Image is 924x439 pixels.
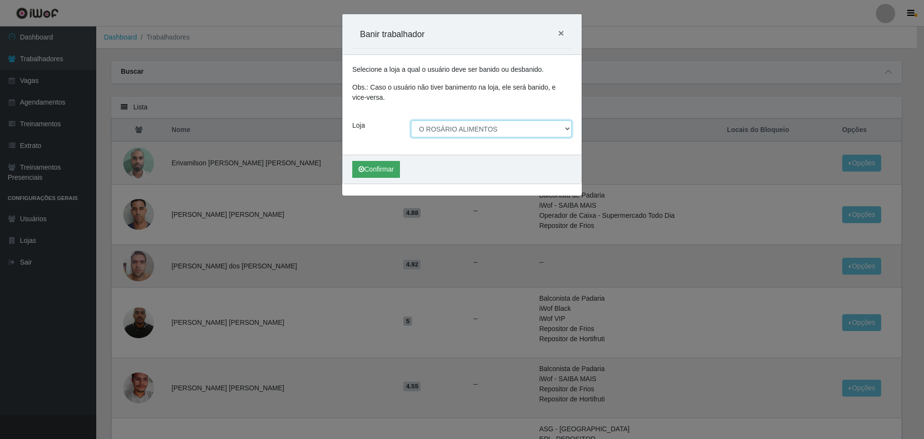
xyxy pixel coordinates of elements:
[352,82,572,103] p: Obs.: Caso o usuário não tiver banimento na loja, ele será banido, e vice-versa.
[352,65,572,75] p: Selecione a loja a qual o usuário deve ser banido ou desbanido.
[558,27,564,39] span: ×
[352,161,400,178] button: Confirmar
[551,20,572,46] button: Close
[352,120,365,131] label: Loja
[360,28,424,40] h5: Banir trabalhador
